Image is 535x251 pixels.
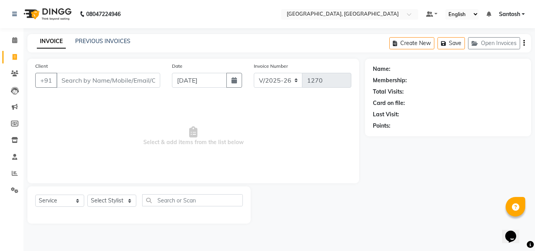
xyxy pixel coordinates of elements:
button: +91 [35,73,57,88]
span: Select & add items from the list below [35,97,351,175]
div: Points: [373,122,390,130]
button: Create New [389,37,434,49]
iframe: chat widget [502,220,527,243]
div: Card on file: [373,99,405,107]
img: logo [20,3,74,25]
div: Total Visits: [373,88,404,96]
button: Open Invoices [468,37,520,49]
div: Membership: [373,76,407,85]
div: Last Visit: [373,110,399,119]
label: Invoice Number [254,63,288,70]
button: Save [437,37,465,49]
input: Search by Name/Mobile/Email/Code [56,73,160,88]
input: Search or Scan [142,194,243,206]
label: Client [35,63,48,70]
label: Date [172,63,183,70]
span: Santosh [499,10,520,18]
div: Name: [373,65,390,73]
a: PREVIOUS INVOICES [75,38,130,45]
a: INVOICE [37,34,66,49]
b: 08047224946 [86,3,121,25]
